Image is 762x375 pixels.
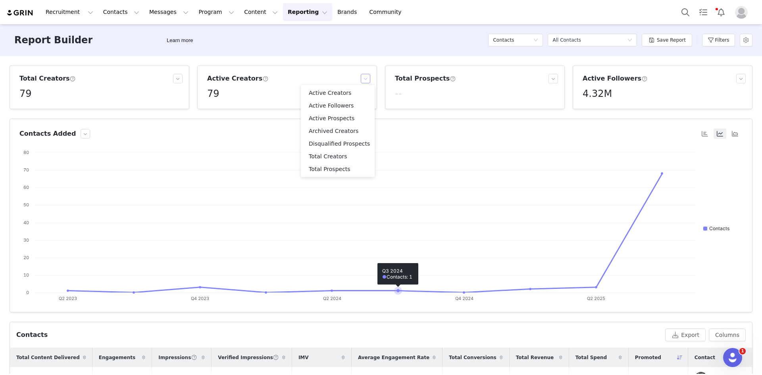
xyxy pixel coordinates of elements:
h5: 79 [207,87,219,101]
li: Archived Creators [301,125,375,137]
text: 10 [23,272,29,278]
text: Q4 2024 [455,296,473,301]
button: Save Report [642,34,692,46]
span: Total Revenue [516,354,554,361]
text: 50 [23,202,29,208]
span: Total Spend [575,354,607,361]
button: Profile [730,6,756,19]
span: 1 [739,348,746,354]
h5: 79 [19,87,32,101]
button: Content [239,3,283,21]
button: Reporting [283,3,332,21]
img: placeholder-profile.jpg [735,6,748,19]
h5: 4.32M [583,87,612,101]
span: Contact [695,354,715,361]
h3: Total Prospects [395,74,456,83]
li: Disqualified Prospects [301,137,375,150]
text: 60 [23,185,29,190]
button: Columns [709,329,746,341]
text: 30 [23,237,29,243]
span: Average Engagement Rate [358,354,429,361]
button: Search [677,3,694,21]
text: 0 [26,290,29,295]
h3: Active Creators [207,74,268,83]
button: Recruitment [41,3,98,21]
button: Filters [702,34,735,46]
text: Contacts [709,225,729,231]
span: Total Conversions [449,354,496,361]
h5: Contacts [493,34,514,46]
text: 70 [23,167,29,173]
i: icon: down [627,38,632,43]
div: Contacts [16,330,48,340]
button: Export [665,329,706,341]
span: Engagements [99,354,135,361]
button: Notifications [712,3,730,21]
button: Contacts [98,3,144,21]
i: icon: down [533,38,538,43]
img: grin logo [6,9,34,17]
a: Tasks [695,3,712,21]
text: 40 [23,220,29,225]
li: Active Creators [301,87,375,99]
h3: Active Followers [583,74,647,83]
h3: Contacts Added [19,129,76,138]
div: All Contacts [552,34,581,46]
li: Total Creators [301,150,375,163]
h3: Total Creators [19,74,76,83]
text: 80 [23,150,29,155]
li: Total Prospects [301,163,375,175]
text: Q2 2023 [59,296,77,301]
text: Q2 2025 [587,296,605,301]
a: Community [365,3,410,21]
button: Program [194,3,239,21]
button: Messages [144,3,193,21]
text: Q2 2024 [323,296,341,301]
span: IMV [298,354,309,361]
text: Q4 2023 [191,296,209,301]
div: Tooltip anchor [165,37,194,44]
iframe: Intercom live chat [723,348,742,367]
span: Verified Impressions [218,354,279,361]
text: 20 [23,255,29,260]
li: Active Prospects [301,112,375,125]
h3: Report Builder [14,33,92,47]
span: Total Content Delivered [16,354,80,361]
li: Active Followers [301,99,375,112]
h5: -- [395,87,402,101]
a: Brands [333,3,364,21]
span: Promoted [635,354,661,361]
span: Impressions [158,354,197,361]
